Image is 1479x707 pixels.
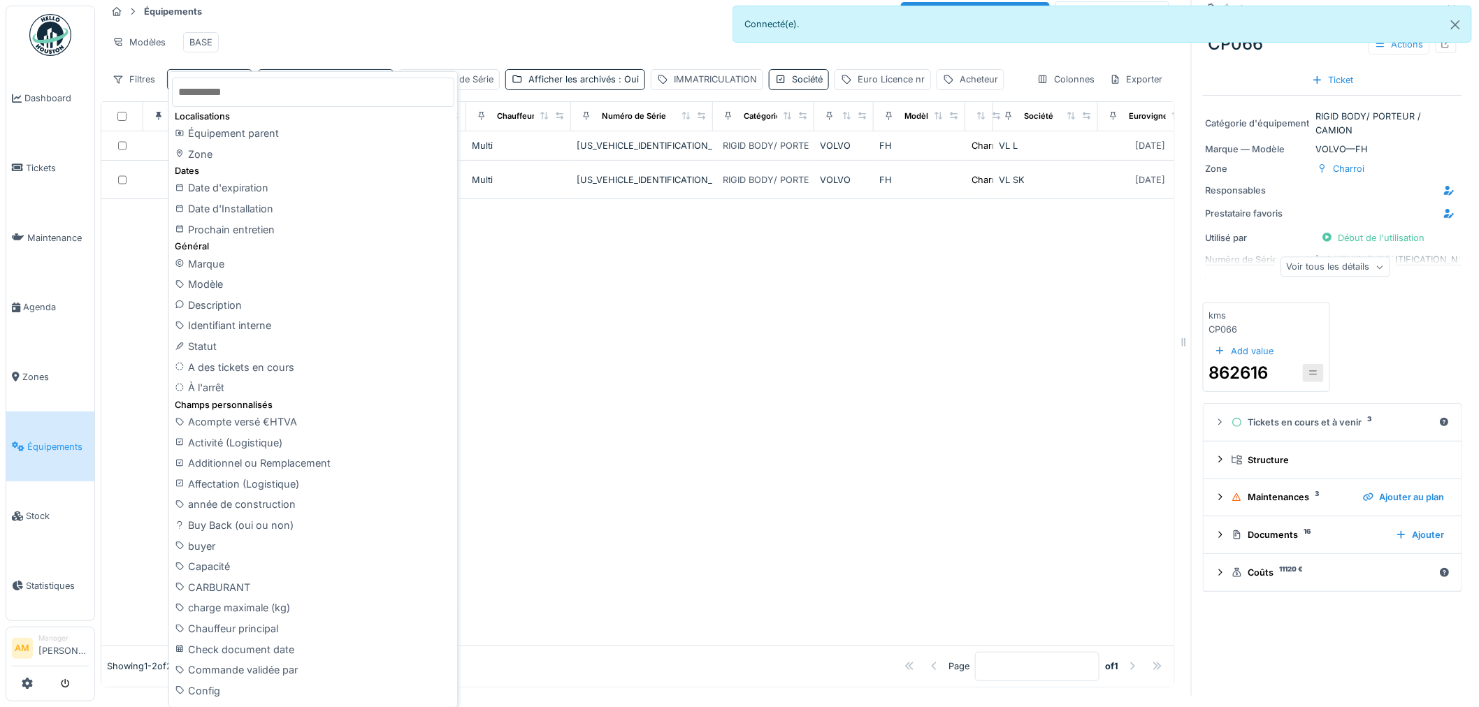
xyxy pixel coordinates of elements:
div: Général [172,240,454,253]
div: Capacité [172,556,454,577]
div: Créer un nouvel équipement [901,2,1050,21]
div: VOLVO [820,173,868,187]
div: Multi [472,173,565,187]
span: Agenda [23,300,89,314]
div: [US_VEHICLE_IDENTIFICATION_NUMBER] [577,139,707,152]
span: Statistiques [26,579,89,592]
div: RIGID BODY/ PORTEUR / CAMION [1206,110,1459,136]
div: Charroi [1334,162,1365,175]
div: Zone [1206,162,1311,175]
div: Page [948,659,969,673]
div: Ajouter au plan [1357,488,1450,506]
div: Zone [172,144,454,165]
div: kms CP066 [1209,309,1255,335]
li: [PERSON_NAME] [38,633,89,663]
div: Catégorie d'équipement [1206,117,1311,130]
div: Numéro de Série [602,110,666,122]
div: Tickets en cours et à venir [1232,416,1434,429]
div: Exporter [1104,69,1169,89]
div: Showing 1 - 2 of 2 [107,659,172,673]
div: BASE [189,36,212,49]
div: CARBURANT [172,577,454,598]
div: Add value [1209,342,1280,360]
div: Multi [472,139,565,152]
summary: Structure [1209,447,1456,473]
div: Colonnes [1031,69,1101,89]
div: CP066 [1203,26,1462,62]
summary: Maintenances3Ajouter au plan [1209,485,1456,511]
div: Chauffeur principal [497,110,570,122]
div: VOLVO — FH [1206,143,1459,156]
div: Dates [172,164,454,177]
img: Badge_color-CXgf-gQk.svg [29,14,71,56]
button: Close [1440,6,1471,43]
div: Additionnel ou Remplacement [172,453,454,474]
div: Documents [1232,528,1385,541]
div: IMMATRICULATION [674,73,757,86]
span: Équipements [27,440,89,453]
div: Voir tous les détails [1280,257,1390,277]
div: Marque [172,254,454,275]
div: Prochain entretien [172,219,454,240]
div: [DATE] [1136,173,1166,187]
div: Description [172,295,454,316]
div: Société [792,73,823,86]
div: Statut [172,336,454,357]
div: Charroi [972,139,1003,152]
div: année de construction [172,494,454,515]
div: Équipement parent [172,123,454,144]
div: FH [879,139,960,152]
strong: of 1 [1105,659,1118,673]
div: Équipement [1225,2,1275,15]
div: Eurovignette valide jusque [1129,110,1232,122]
div: Localisations [172,110,454,123]
div: Responsables [1206,184,1311,197]
div: Date d'expiration [172,177,454,198]
div: Prestataire favoris [1206,207,1311,220]
div: Ticket [1306,71,1359,89]
div: Maintenances [1232,490,1352,504]
div: Check document date [172,639,454,660]
span: Stock [26,509,89,523]
summary: Coûts11120 € [1209,560,1456,585]
span: Zones [22,370,89,384]
div: Config [172,680,454,701]
div: Chauffeur principal [172,618,454,639]
div: Début de l'utilisation [1316,228,1431,247]
div: Ajouter [1390,525,1450,544]
div: Activité (Logistique) [172,432,454,453]
div: RIGID BODY/ PORTEUR / CAMION [723,139,868,152]
div: Coûts [1232,566,1434,579]
div: Modèles [106,32,172,52]
div: [DATE] [1136,139,1166,152]
div: Identifiant interne [172,315,454,336]
div: A des tickets en cours [172,357,454,378]
div: charge maximale (kg) [172,597,454,618]
div: Modèle [172,274,454,295]
div: Buy Back (oui ou non) [172,515,454,536]
div: VL SK [999,173,1092,187]
div: Modèle [904,110,933,122]
span: Tickets [26,161,89,175]
div: Champs personnalisés [172,398,454,411]
div: Actions [1369,34,1430,54]
div: Acompte versé €HTVA [172,411,454,432]
div: Numéro de Série [422,73,493,86]
div: RIGID BODY/ PORTEUR / CAMION [723,173,868,187]
div: Marque — Modèle [1206,143,1311,156]
div: Acheteur [960,73,998,86]
summary: Documents16Ajouter [1209,522,1456,548]
div: Catégories d'équipement [744,110,841,122]
span: Dashboard [24,92,89,105]
span: : Oui [616,74,639,85]
div: Euro Licence nr [858,73,925,86]
div: Affectation (Logistique) [172,474,454,495]
div: Filtres [106,69,161,89]
div: Charroi [972,173,1003,187]
div: Structure [1232,453,1445,467]
div: Connecté(e). [733,6,1472,43]
div: Date d'Installation [172,198,454,219]
strong: Équipements [138,5,208,18]
div: 862616 [1209,360,1269,386]
div: FH [879,173,960,187]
